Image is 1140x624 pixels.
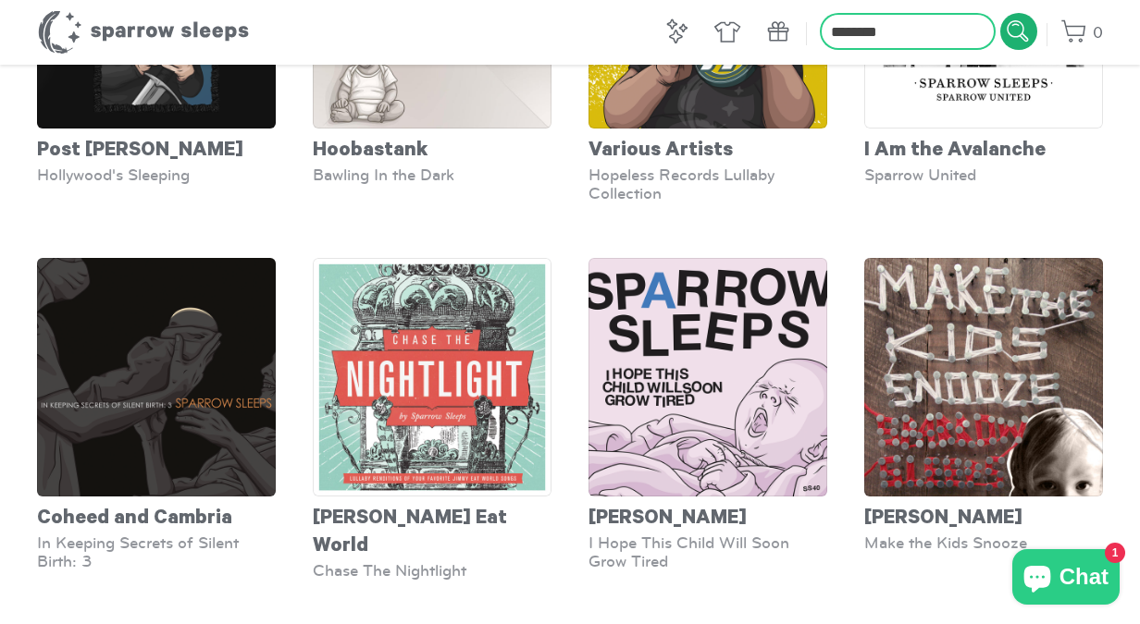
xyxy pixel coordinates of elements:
[589,533,827,570] div: I Hope This Child Will Soon Grow Tired
[589,258,827,496] img: SS-IHopeThisChildWillSoonGrowTired-Cover-1600x1600_grande.png
[764,15,792,55] a: Gift Cards
[864,533,1103,552] div: Make the Kids Snooze
[663,15,690,55] a: Music
[864,496,1103,533] div: [PERSON_NAME]
[313,258,551,580] a: [PERSON_NAME] Eat World Chase The Nightlight
[589,496,827,533] div: [PERSON_NAME]
[37,9,250,55] h1: Sparrow Sleeps
[37,258,276,570] a: Coheed and Cambria In Keeping Secrets of Silent Birth: 3
[864,128,1103,165] div: I Am the Avalanche
[37,165,276,184] div: Hollywood's Sleeping
[37,533,276,570] div: In Keeping Secrets of Silent Birth: 3
[1060,14,1103,54] a: 0
[313,128,551,165] div: Hoobastank
[864,165,1103,184] div: Sparrow United
[589,258,827,570] a: [PERSON_NAME] I Hope This Child Will Soon Grow Tired
[37,258,276,496] img: SparrowSleeps-CoheedandCambria-Cover-1600x1600_grande.png
[313,165,551,184] div: Bawling In the Dark
[864,258,1103,496] img: SS-MakeTheKidsSnooze_grande.jpg
[589,165,827,202] div: Hopeless Records Lullaby Collection
[313,561,551,580] div: Chase The Nightlight
[37,128,276,165] div: Post [PERSON_NAME]
[589,128,827,165] div: Various Artists
[1007,549,1125,609] inbox-online-store-chat: Shopify online store chat
[713,15,741,55] a: Apparel
[313,258,551,496] img: Chase-The-Nightlight_grande.jpg
[37,496,276,533] div: Coheed and Cambria
[864,258,1103,552] a: [PERSON_NAME] Make the Kids Snooze
[313,496,551,561] div: [PERSON_NAME] Eat World
[1000,13,1037,50] input: Submit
